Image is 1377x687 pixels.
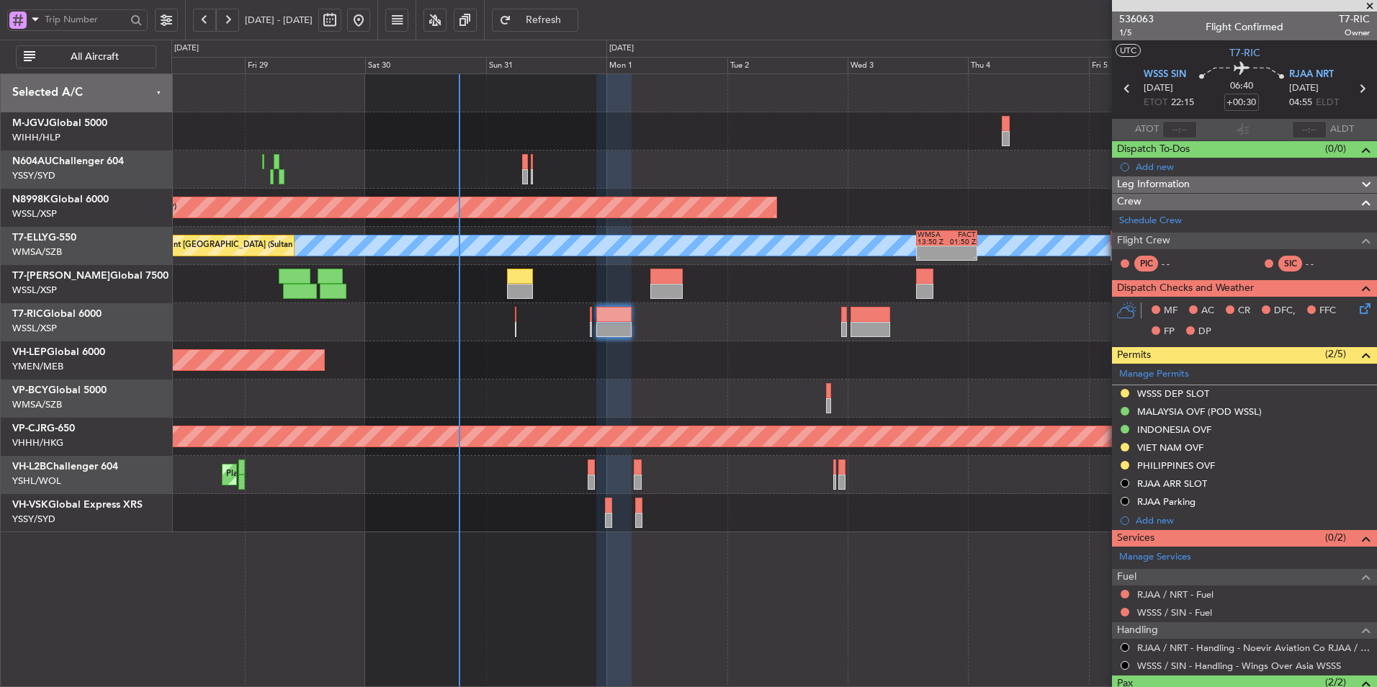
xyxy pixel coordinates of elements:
[1137,642,1370,654] a: RJAA / NRT - Handling - Noevir Aviation Co RJAA / NRT
[1137,588,1214,601] a: RJAA / NRT - Fuel
[12,475,61,488] a: YSHL/WOL
[12,233,48,243] span: T7-ELLY
[1325,346,1346,362] span: (2/5)
[1117,280,1254,297] span: Dispatch Checks and Weather
[12,284,57,297] a: WSSL/XSP
[1201,304,1214,318] span: AC
[12,131,60,144] a: WIHH/HLP
[12,309,43,319] span: T7-RIC
[12,246,62,259] a: WMSA/SZB
[226,464,453,485] div: Planned Maint [GEOGRAPHIC_DATA] ([GEOGRAPHIC_DATA])
[12,500,48,510] span: VH-VSK
[1136,514,1370,526] div: Add new
[1117,176,1190,193] span: Leg Information
[1135,122,1159,137] span: ATOT
[1171,96,1194,110] span: 22:15
[1137,387,1209,400] div: WSSS DEP SLOT
[727,57,848,74] div: Tue 2
[848,57,968,74] div: Wed 3
[12,207,57,220] a: WSSL/XSP
[1289,68,1334,82] span: RJAA NRT
[12,271,110,281] span: T7-[PERSON_NAME]
[1230,79,1253,94] span: 06:40
[1119,550,1191,565] a: Manage Services
[12,156,52,166] span: N604AU
[609,42,634,55] div: [DATE]
[606,57,727,74] div: Mon 1
[1164,304,1178,318] span: MF
[12,169,55,182] a: YSSY/SYD
[12,462,118,472] a: VH-L2BChallenger 604
[1319,304,1336,318] span: FFC
[1137,459,1215,472] div: PHILIPPINES OVF
[1325,141,1346,156] span: (0/0)
[1134,256,1158,271] div: PIC
[12,194,109,205] a: N8998KGlobal 6000
[946,238,975,246] div: 01:50 Z
[1119,12,1154,27] span: 536063
[968,57,1088,74] div: Thu 4
[245,57,365,74] div: Fri 29
[12,423,75,434] a: VP-CJRG-650
[1306,257,1338,270] div: - -
[1117,141,1190,158] span: Dispatch To-Dos
[1144,96,1167,110] span: ETOT
[918,231,946,238] div: WMSA
[918,253,946,261] div: -
[1274,304,1296,318] span: DFC,
[12,398,62,411] a: WMSA/SZB
[1117,194,1141,210] span: Crew
[1339,12,1370,27] span: T7-RIC
[1137,441,1203,454] div: VIET NAM OVF
[1116,44,1141,57] button: UTC
[1198,325,1211,339] span: DP
[1137,477,1207,490] div: RJAA ARR SLOT
[12,385,48,395] span: VP-BCY
[1137,405,1262,418] div: MALAYSIA OVF (POD WSSL)
[12,385,107,395] a: VP-BCYGlobal 5000
[12,360,63,373] a: YMEN/MEB
[1136,161,1370,173] div: Add new
[12,347,105,357] a: VH-LEPGlobal 6000
[1206,19,1283,35] div: Flight Confirmed
[12,436,63,449] a: VHHH/HKG
[946,253,975,261] div: -
[45,9,126,30] input: Trip Number
[38,52,151,62] span: All Aircraft
[12,309,102,319] a: T7-RICGlobal 6000
[12,423,47,434] span: VP-CJR
[365,57,485,74] div: Sat 30
[1229,45,1260,60] span: T7-RIC
[12,322,57,335] a: WSSL/XSP
[1289,81,1319,96] span: [DATE]
[12,347,47,357] span: VH-LEP
[1117,569,1136,585] span: Fuel
[1119,27,1154,39] span: 1/5
[492,9,578,32] button: Refresh
[1144,68,1186,82] span: WSSS SIN
[1144,81,1173,96] span: [DATE]
[174,42,199,55] div: [DATE]
[1119,214,1182,228] a: Schedule Crew
[1119,367,1189,382] a: Manage Permits
[918,238,946,246] div: 13:50 Z
[1137,495,1196,508] div: RJAA Parking
[514,15,573,25] span: Refresh
[1117,347,1151,364] span: Permits
[1164,325,1175,339] span: FP
[12,233,76,243] a: T7-ELLYG-550
[12,462,46,472] span: VH-L2B
[12,118,107,128] a: M-JGVJGlobal 5000
[1289,96,1312,110] span: 04:55
[1117,622,1158,639] span: Handling
[245,14,313,27] span: [DATE] - [DATE]
[1278,256,1302,271] div: SIC
[1162,121,1197,138] input: --:--
[16,45,156,68] button: All Aircraft
[12,271,169,281] a: T7-[PERSON_NAME]Global 7500
[1238,304,1250,318] span: CR
[1325,530,1346,545] span: (0/2)
[1137,423,1211,436] div: INDONESIA OVF
[12,513,55,526] a: YSSY/SYD
[12,156,124,166] a: N604AUChallenger 604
